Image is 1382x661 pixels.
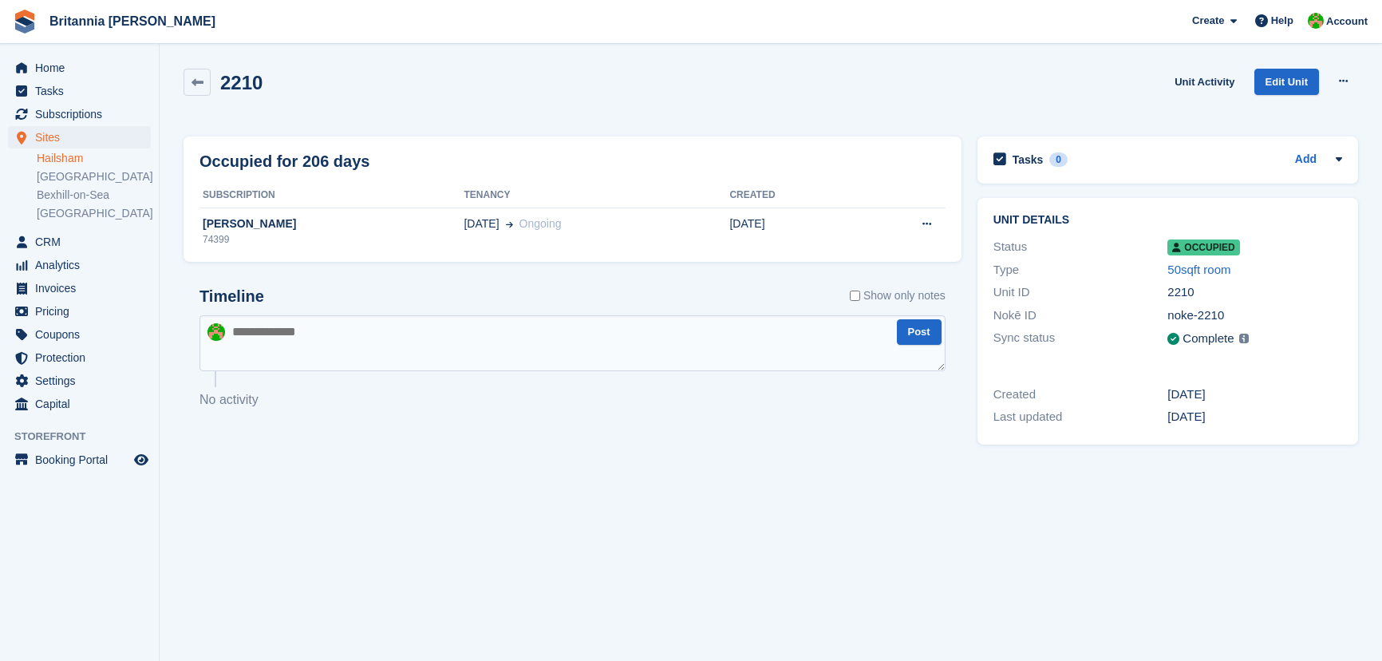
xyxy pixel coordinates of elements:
a: [GEOGRAPHIC_DATA] [37,169,151,184]
div: [DATE] [1167,408,1342,426]
div: [DATE] [1167,386,1342,404]
span: Capital [35,393,131,415]
a: Add [1295,151,1317,169]
a: menu [8,254,151,276]
div: Unit ID [993,283,1168,302]
a: menu [8,126,151,148]
td: [DATE] [729,208,854,255]
th: Subscription [199,183,464,208]
h2: Timeline [199,287,264,306]
a: menu [8,300,151,323]
a: menu [8,103,151,125]
div: Complete [1183,330,1234,348]
span: Protection [35,346,131,369]
div: Status [993,238,1168,256]
a: Unit Activity [1168,69,1241,95]
img: icon-info-grey-7440780725fd019a000dd9b08b2336e03edf1995a4989e88bcd33f0948082b44.svg [1239,334,1249,343]
a: Britannia [PERSON_NAME] [43,8,222,34]
th: Created [729,183,854,208]
span: Invoices [35,277,131,299]
a: menu [8,346,151,369]
div: Created [993,386,1168,404]
span: Help [1271,13,1293,29]
h2: Tasks [1013,152,1044,167]
a: menu [8,323,151,346]
a: Preview store [132,450,151,469]
span: Analytics [35,254,131,276]
a: Edit Unit [1254,69,1319,95]
input: Show only notes [850,287,860,304]
span: Ongoing [519,217,562,230]
div: Sync status [993,329,1168,349]
span: Home [35,57,131,79]
a: menu [8,393,151,415]
span: Storefront [14,429,159,445]
span: Create [1192,13,1224,29]
span: Account [1326,14,1368,30]
div: 2210 [1167,283,1342,302]
a: menu [8,231,151,253]
span: Coupons [35,323,131,346]
a: menu [8,370,151,392]
a: [GEOGRAPHIC_DATA] [37,206,151,221]
img: stora-icon-8386f47178a22dfd0bd8f6a31ec36ba5ce8667c1dd55bd0f319d3a0aa187defe.svg [13,10,37,34]
img: Wendy Thorp [207,323,225,341]
span: Booking Portal [35,449,131,471]
h2: Unit details [993,214,1342,227]
div: Type [993,261,1168,279]
div: [PERSON_NAME] [199,216,464,232]
div: noke-2210 [1167,307,1342,325]
span: [DATE] [464,216,499,232]
button: Post [897,319,942,346]
th: Tenancy [464,183,729,208]
div: Last updated [993,408,1168,426]
span: Sites [35,126,131,148]
a: 50sqft room [1167,263,1230,276]
a: menu [8,277,151,299]
h2: Occupied for 206 days [199,149,369,173]
span: Occupied [1167,239,1239,255]
div: 0 [1049,152,1068,167]
h2: 2210 [220,72,263,93]
div: 74399 [199,232,464,247]
a: Bexhill-on-Sea [37,188,151,203]
label: Show only notes [850,287,946,304]
a: menu [8,57,151,79]
div: Nokē ID [993,307,1168,325]
span: CRM [35,231,131,253]
img: Wendy Thorp [1308,13,1324,29]
span: Pricing [35,300,131,323]
p: No activity [199,390,946,410]
a: Hailsham [37,151,151,166]
a: menu [8,80,151,102]
span: Subscriptions [35,103,131,125]
span: Settings [35,370,131,392]
a: menu [8,449,151,471]
span: Tasks [35,80,131,102]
